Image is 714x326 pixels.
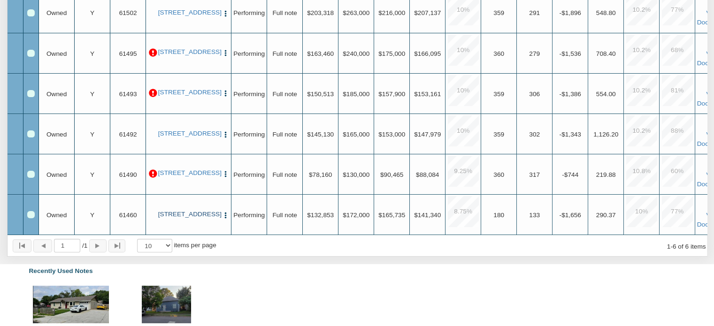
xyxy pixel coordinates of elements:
span: $166,095 [414,50,441,57]
span: 360 [493,50,504,57]
span: Owned [46,91,67,98]
span: 133 [529,212,540,219]
span: Performing [233,212,265,219]
div: 10.0 [448,35,479,66]
div: 10.2 [626,75,657,106]
div: 9.25 [448,156,479,187]
span: Y [90,131,94,138]
span: 360 [493,171,504,178]
span: 61490 [119,171,137,178]
img: cell-menu.png [222,90,230,98]
span: 1 [82,241,87,250]
span: 302 [529,131,540,138]
span: Owned [46,171,67,178]
button: Press to open the note menu [222,9,230,18]
span: $163,460 [307,50,334,57]
div: Row 2, Row Selection Checkbox [27,50,35,57]
div: 10.8 [626,156,657,187]
a: 2943 South Walcott Drive, Indianapolis, IN, 46203 [158,211,219,218]
span: Performing [233,10,265,17]
div: Row 3, Row Selection Checkbox [27,90,35,98]
img: cell-menu.png [222,212,230,220]
button: Page to first [13,239,31,252]
span: $147,979 [414,131,441,138]
span: Full note [272,91,297,98]
div: 8.75 [448,196,479,227]
button: Press to open the note menu [222,169,230,179]
span: Owned [46,50,67,57]
span: $165,735 [378,212,405,219]
div: Row 5, Row Selection Checkbox [27,171,35,178]
span: -$1,343 [559,131,581,138]
img: cell-menu.png [222,49,230,57]
div: 10.2 [626,115,657,146]
button: Page back [33,239,52,252]
button: Press to open the note menu [222,130,230,139]
span: 359 [493,91,504,98]
a: 2701 Huckleberry, Pasadena, TX, 77502 [158,9,219,16]
button: Page forward [89,239,106,252]
button: Page to last [108,239,125,252]
span: Y [90,91,94,98]
span: $150,513 [307,91,334,98]
span: $153,000 [378,131,405,138]
span: Full note [272,171,297,178]
span: Owned [46,131,67,138]
span: $263,000 [343,10,369,17]
div: 77.0 [662,196,693,227]
a: 2409 Morningside, Pasadena, TX, 77506 [158,130,219,137]
span: 219.88 [596,171,616,178]
div: 60.0 [662,156,693,187]
span: 291 [529,10,540,17]
a: 712 Ave M, S. Houston, TX, 77587 [158,89,219,96]
div: 10.0 [448,75,479,106]
span: $153,161 [414,91,441,98]
span: $203,318 [307,10,334,17]
span: Performing [233,91,265,98]
div: Recently Used Notes [8,262,706,281]
img: cell-menu.png [222,10,230,18]
span: $78,160 [309,171,332,178]
span: Full note [272,50,297,57]
span: 61492 [119,131,137,138]
span: $141,340 [414,212,441,219]
span: $207,137 [414,10,441,17]
a: 7118 Heron, Houston, TX, 77087 [158,48,219,56]
span: Y [90,171,94,178]
span: -$1,656 [559,212,581,219]
span: Full note [272,10,297,17]
span: Owned [46,10,67,17]
button: Press to open the note menu [222,48,230,58]
div: Row 4, Row Selection Checkbox [27,130,35,138]
abbr: of [82,242,84,249]
span: $90,465 [380,171,403,178]
span: $145,130 [307,131,334,138]
span: 359 [493,10,504,17]
span: Full note [272,212,297,219]
span: 61502 [119,10,137,17]
span: $240,000 [343,50,369,57]
img: 583145 [33,286,109,323]
span: $130,000 [343,171,369,178]
img: 583147 [142,286,191,323]
span: $185,000 [343,91,369,98]
span: Owned [46,212,67,219]
div: Row 1, Row Selection Checkbox [27,9,35,17]
button: Press to open the note menu [222,211,230,220]
button: Press to open the note menu [222,89,230,98]
span: 317 [529,171,540,178]
img: cell-menu.png [222,170,230,178]
span: Y [90,212,94,219]
span: 61493 [119,91,137,98]
span: -$744 [562,171,578,178]
span: 61460 [119,212,137,219]
span: 290.37 [596,212,616,219]
span: $157,900 [378,91,405,98]
div: 68.0 [662,35,693,66]
input: Selected page [54,239,80,252]
span: $175,000 [378,50,405,57]
span: $88,084 [416,171,439,178]
span: 1,126.20 [593,131,618,138]
span: 708.40 [596,50,616,57]
span: Y [90,10,94,17]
